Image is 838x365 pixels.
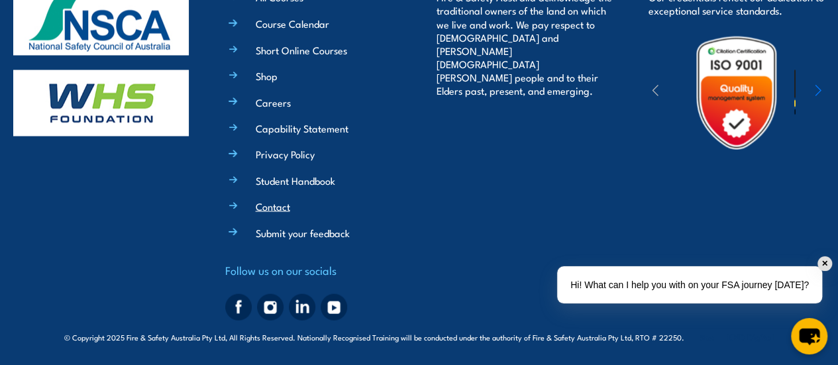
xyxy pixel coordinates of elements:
button: chat-button [791,318,827,354]
span: Site: [700,331,774,342]
a: Student Handbook [256,173,335,187]
span: © Copyright 2025 Fire & Safety Australia Pty Ltd, All Rights Reserved. Nationally Recognised Trai... [64,330,774,342]
a: Contact [256,199,290,213]
div: Hi! What can I help you with on your FSA journey [DATE]? [557,266,822,303]
img: whs-logo-footer [13,70,189,136]
a: Course Calendar [256,16,329,30]
a: Short Online Courses [256,42,347,56]
a: Privacy Policy [256,146,315,160]
a: Capability Statement [256,121,348,134]
a: KND Digital [727,329,774,342]
h4: Follow us on our socials [225,260,402,279]
a: Careers [256,95,291,109]
div: ✕ [817,256,832,271]
img: Untitled design (19) [678,34,794,150]
a: Submit your feedback [256,225,350,239]
a: Shop [256,68,278,82]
